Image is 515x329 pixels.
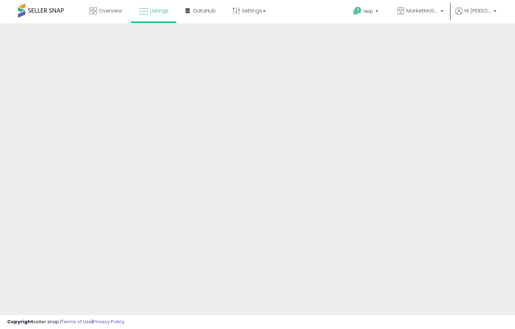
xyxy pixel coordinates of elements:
a: Hi [PERSON_NAME] [455,7,496,23]
span: MarketMotions [406,7,439,14]
a: Privacy Policy [93,318,124,325]
span: Overview [99,7,122,14]
div: seller snap | | [7,319,124,325]
span: Hi [PERSON_NAME] [464,7,491,14]
span: Listings [150,7,169,14]
span: DataHub [193,7,216,14]
span: Help [364,8,373,14]
a: Help [348,1,386,23]
strong: Copyright [7,318,33,325]
i: Get Help [353,6,362,15]
a: Terms of Use [61,318,92,325]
